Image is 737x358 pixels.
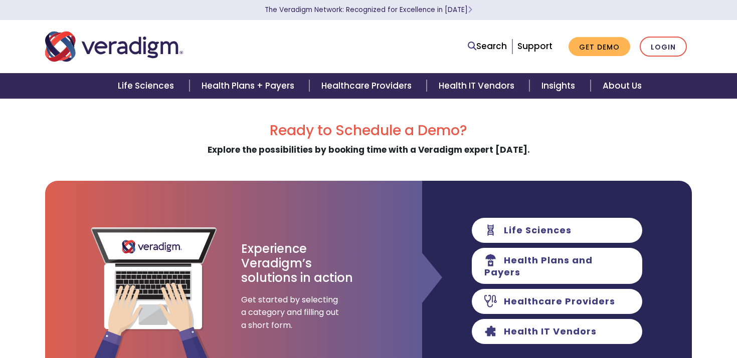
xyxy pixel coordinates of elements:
[468,5,472,15] span: Learn More
[640,37,687,57] a: Login
[309,73,427,99] a: Healthcare Providers
[241,242,354,285] h3: Experience Veradigm’s solutions in action
[45,122,692,139] h2: Ready to Schedule a Demo?
[517,40,552,52] a: Support
[591,73,654,99] a: About Us
[427,73,529,99] a: Health IT Vendors
[241,293,341,332] span: Get started by selecting a category and filling out a short form.
[208,144,530,156] strong: Explore the possibilities by booking time with a Veradigm expert [DATE].
[569,37,630,57] a: Get Demo
[529,73,590,99] a: Insights
[190,73,309,99] a: Health Plans + Payers
[265,5,472,15] a: The Veradigm Network: Recognized for Excellence in [DATE]Learn More
[106,73,189,99] a: Life Sciences
[45,30,183,63] img: Veradigm logo
[468,40,507,53] a: Search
